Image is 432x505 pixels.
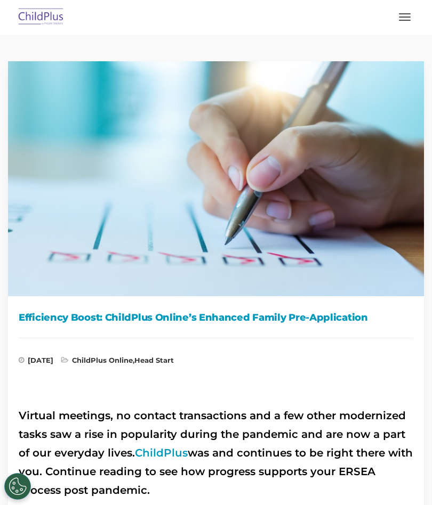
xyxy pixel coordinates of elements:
a: ChildPlus Online [72,356,133,364]
h1: Efficiency Boost: ChildPlus Online’s Enhanced Family Pre-Application [19,309,413,325]
img: ChildPlus by Procare Solutions [16,5,66,30]
span: [DATE] [19,357,53,368]
button: Cookies Settings [4,473,31,500]
span: , [61,357,174,368]
a: Head Start [134,356,174,364]
a: ChildPlus [135,446,188,459]
h2: Virtual meetings, no contact transactions and a few other modernized tasks saw a rise in populari... [19,406,413,500]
